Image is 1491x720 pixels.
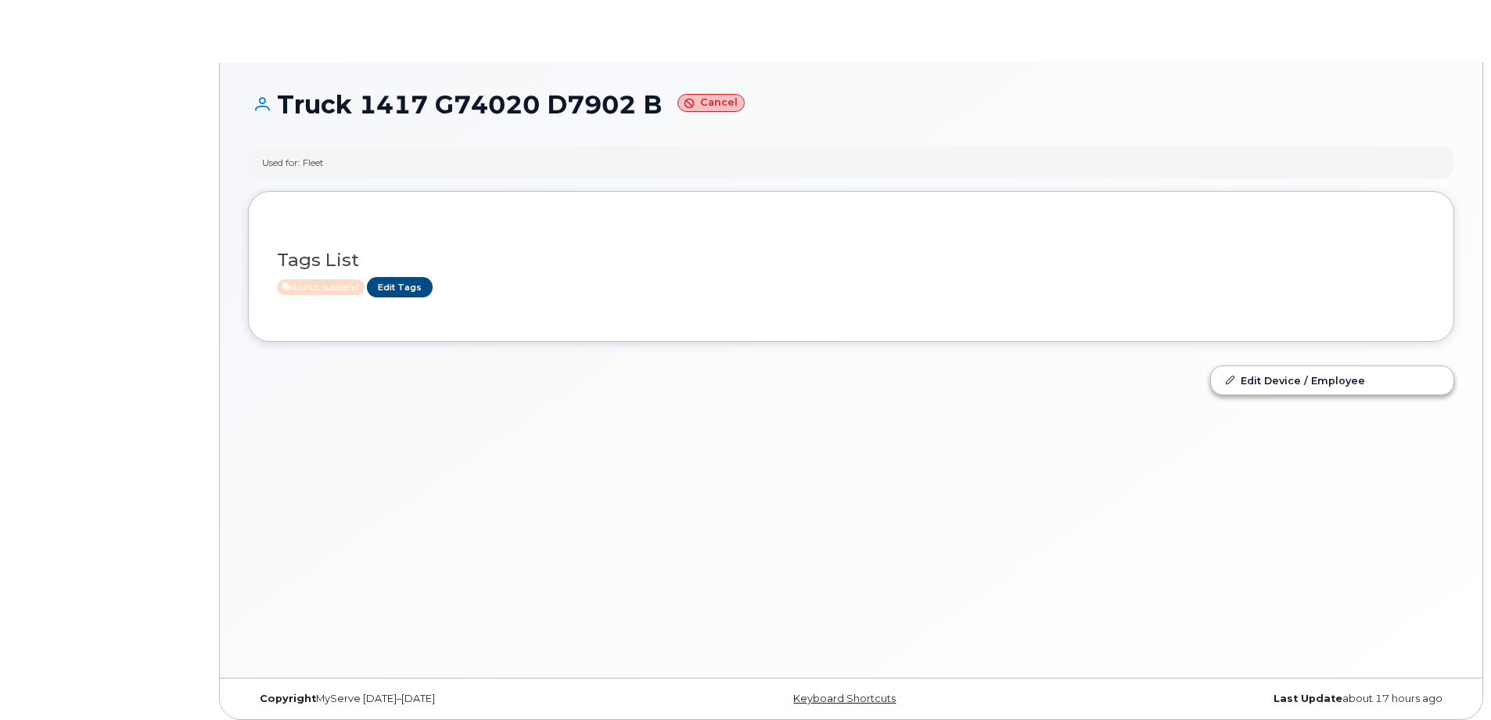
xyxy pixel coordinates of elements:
[677,94,745,112] small: Cancel
[1274,693,1342,704] strong: Last Update
[248,91,1454,118] h1: Truck 1417 G74020 D7902 B
[367,277,433,297] a: Edit Tags
[277,250,1425,270] h3: Tags List
[262,156,324,169] div: Used for: Fleet
[277,279,365,295] span: Active
[1052,693,1454,705] div: about 17 hours ago
[1211,366,1453,394] a: Edit Device / Employee
[248,693,650,705] div: MyServe [DATE]–[DATE]
[260,693,316,704] strong: Copyright
[793,693,896,704] a: Keyboard Shortcuts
